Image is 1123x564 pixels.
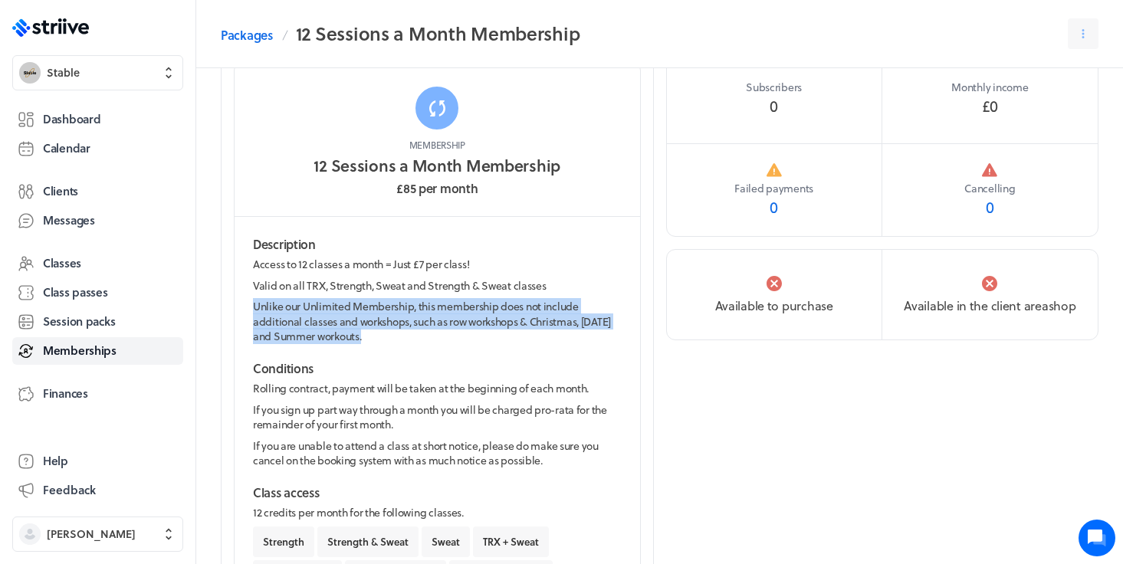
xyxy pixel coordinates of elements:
p: Membership [409,139,465,151]
strong: Conditions [253,359,314,377]
span: 0 [770,196,778,218]
span: Strength & Sweat [327,535,409,549]
span: Sweat [432,535,460,549]
span: Stable [47,65,80,80]
a: Calendar [12,135,183,162]
span: Subscribers [746,80,802,95]
span: Help [43,453,68,469]
img: Stable [19,62,41,84]
strong: Description [253,235,316,253]
h2: We're here to help. Ask us anything! [23,102,284,151]
p: Available in the client area shop [895,297,1085,315]
span: £0 [982,95,998,116]
span: Cancelling [964,181,1015,196]
span: New conversation [99,188,184,200]
h3: £85 per month [396,179,478,198]
h1: 12 Sessions a Month Membership [314,154,560,176]
button: [PERSON_NAME] [12,516,183,552]
nav: Breadcrumb [221,18,580,49]
p: Rolling contract, payment will be taken at the beginning of each month. [253,381,622,396]
a: Classes [12,250,183,277]
button: Strength & Sweat [317,526,419,557]
span: Dashboard [43,111,100,127]
p: Find an answer quickly [21,238,286,257]
p: If you sign up part way through a month you will be charged pro-rata for the remainder of your fi... [253,402,622,432]
span: Finances [43,385,88,402]
span: Class passes [43,284,108,300]
a: Clients [12,178,183,205]
span: 0 [986,196,994,218]
span: Feedback [43,482,96,498]
h2: 12 Sessions a Month Membership [296,18,580,49]
a: Messages [12,207,183,234]
button: Strength [253,526,314,557]
span: Strength [263,535,304,549]
a: Class passes [12,279,183,307]
h1: Hi [PERSON_NAME] [23,74,284,99]
span: Messages [43,212,95,228]
p: Available to purchase [667,297,882,315]
span: TRX + Sweat [483,535,539,549]
button: StableStable [12,55,183,90]
p: 12 credits per month for the following classes. [253,505,622,520]
span: Classes [43,255,81,271]
span: Month ly income [951,80,1028,95]
span: Clients [43,183,78,199]
p: Unlike our Unlimited Membership, this membership does not include additional classes and workshop... [253,299,622,344]
a: Help [12,448,183,475]
p: Class access [253,484,622,502]
a: Dashboard [12,106,183,133]
p: Access to 12 classes a month = Just £7 per class! [253,257,622,272]
a: Memberships [12,337,183,365]
span: [PERSON_NAME] [47,526,136,542]
button: TRX + Sweat [473,526,549,557]
span: Memberships [43,343,117,359]
a: Finances [12,380,183,408]
button: Sweat [422,526,470,557]
span: Session packs [43,313,115,330]
span: 0 [770,95,778,116]
a: Cancelling0 [882,144,1098,236]
input: Search articles [44,264,274,294]
span: Failed payments [734,181,813,196]
a: Session packs [12,308,183,336]
button: Feedback [12,477,183,504]
button: New conversation [24,179,283,209]
p: Valid on all TRX, Strength, Sweat and Strength & Sweat classes [253,278,622,293]
a: Packages [221,26,273,44]
span: Calendar [43,140,90,156]
a: Failed payments0 [667,144,882,236]
iframe: gist-messenger-bubble-iframe [1079,520,1115,556]
p: If you are unable to attend a class at short notice, please do make sure you cancel on the bookin... [253,438,622,468]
